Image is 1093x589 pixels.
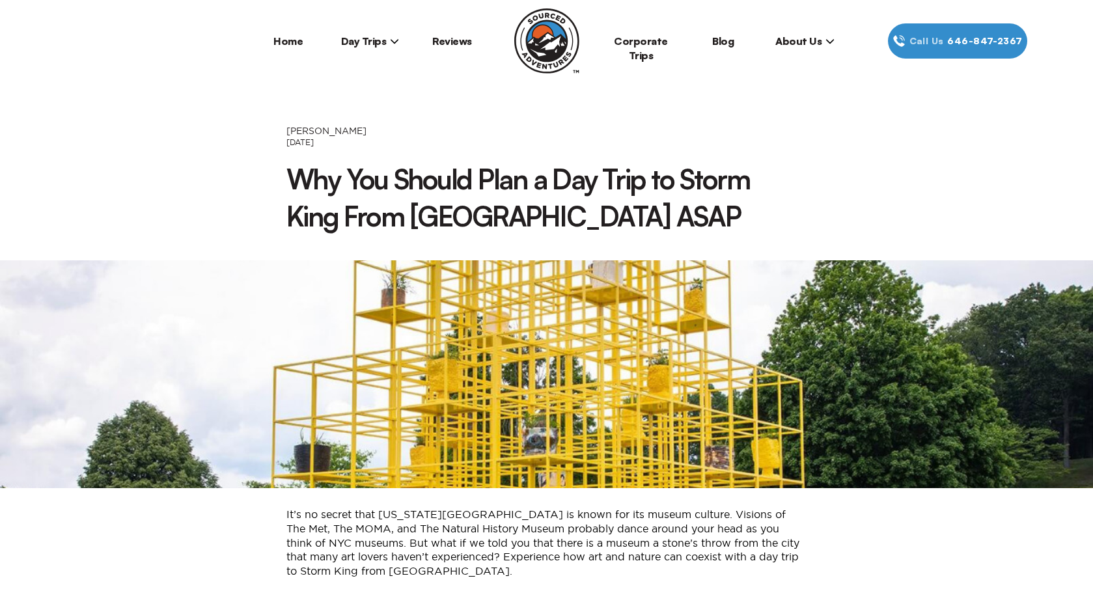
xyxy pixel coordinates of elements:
[712,34,734,48] a: Blog
[514,8,579,74] img: Sourced Adventures company logo
[286,137,807,148] h3: [DATE]
[432,34,472,48] a: Reviews
[614,34,668,62] a: Corporate Trips
[775,34,835,48] span: About Us
[888,23,1027,59] a: Call Us646‍-847‍-2367
[341,34,400,48] span: Day Trips
[273,34,303,48] a: Home
[906,34,948,48] span: Call Us
[286,125,807,137] h2: [PERSON_NAME]
[286,161,807,234] h1: Why You Should Plan a Day Trip to Storm King From [GEOGRAPHIC_DATA] ASAP
[286,508,807,578] p: It’s no secret that [US_STATE][GEOGRAPHIC_DATA] is known for its museum culture. Visions of The M...
[947,34,1022,48] span: 646‍-847‍-2367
